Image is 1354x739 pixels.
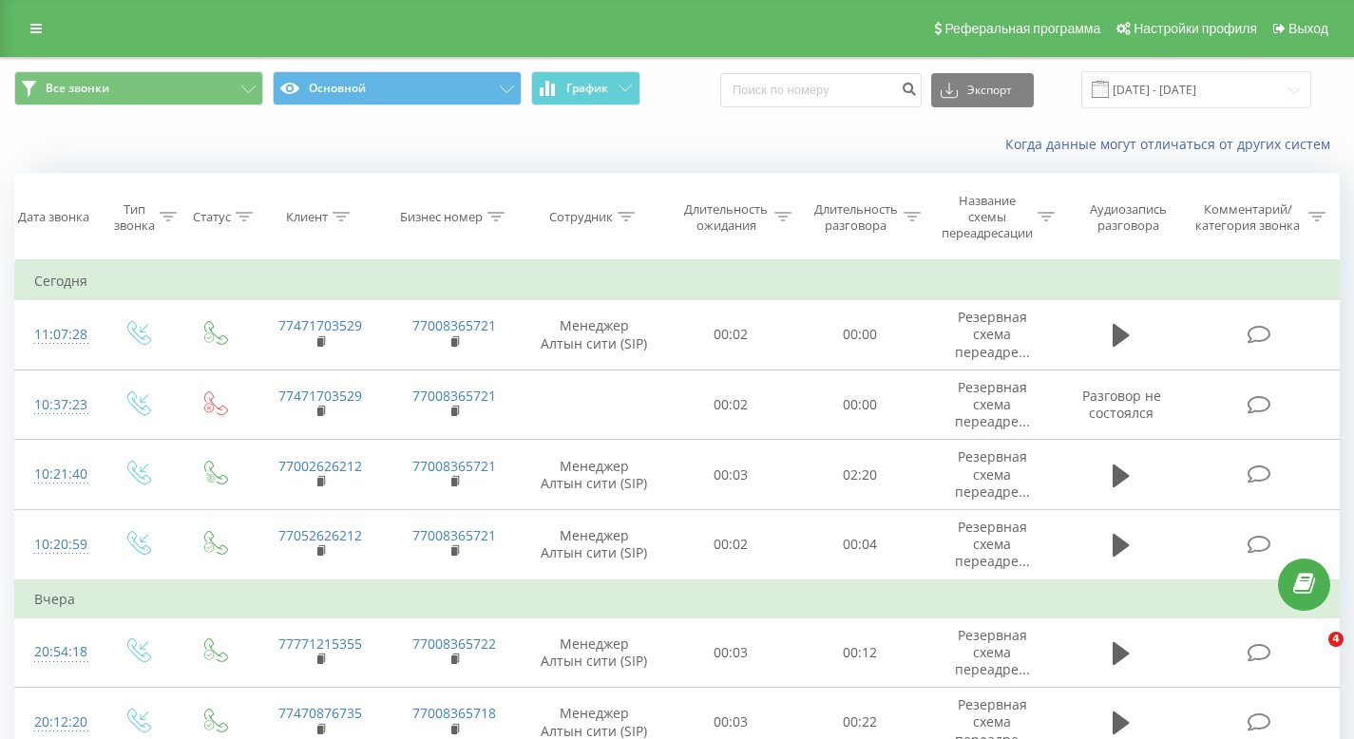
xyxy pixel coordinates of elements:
[1192,201,1304,234] div: Комментарий/категория звонка
[1082,387,1161,422] span: Разговор не состоялся
[1328,632,1344,647] span: 4
[34,456,79,493] div: 10:21:40
[795,300,925,370] td: 00:00
[34,526,79,563] div: 10:20:59
[955,308,1030,360] span: Резервная схема переадре...
[15,580,1340,618] td: Вчера
[46,81,109,96] span: Все звонки
[278,316,362,334] a: 77471703529
[1288,21,1328,36] span: Выход
[795,509,925,579] td: 00:04
[18,209,89,225] div: Дата звонка
[795,440,925,510] td: 02:20
[286,209,328,225] div: Клиент
[273,71,522,105] button: Основной
[549,209,613,225] div: Сотрудник
[566,82,608,95] span: График
[522,440,666,510] td: Менеджер Алтын сити (SIP)
[412,316,496,334] a: 77008365721
[531,71,640,105] button: График
[34,387,79,424] div: 10:37:23
[193,209,231,225] div: Статус
[666,509,795,579] td: 00:02
[795,617,925,688] td: 00:12
[955,518,1030,570] span: Резервная схема переадре...
[522,509,666,579] td: Менеджер Алтын сити (SIP)
[522,300,666,370] td: Менеджер Алтын сити (SIP)
[1134,21,1257,36] span: Настройки профиля
[278,635,362,653] a: 77771215355
[14,71,263,105] button: Все звонки
[522,617,666,688] td: Менеджер Алтын сити (SIP)
[666,617,795,688] td: 00:03
[400,209,483,225] div: Бизнес номер
[278,704,362,722] a: 77470876735
[931,73,1034,107] button: Экспорт
[1289,632,1335,677] iframe: Intercom live chat
[15,262,1340,300] td: Сегодня
[813,201,899,234] div: Длительность разговора
[666,440,795,510] td: 00:03
[795,369,925,440] td: 00:00
[412,635,496,653] a: 77008365722
[942,193,1033,241] div: Название схемы переадресации
[666,369,795,440] td: 00:02
[944,21,1100,36] span: Реферальная программа
[412,457,496,475] a: 77008365721
[412,387,496,405] a: 77008365721
[278,387,362,405] a: 77471703529
[34,316,79,353] div: 11:07:28
[278,457,362,475] a: 77002626212
[720,73,922,107] input: Поиск по номеру
[1077,201,1179,234] div: Аудиозапись разговора
[278,526,362,544] a: 77052626212
[955,447,1030,500] span: Резервная схема переадре...
[683,201,769,234] div: Длительность ожидания
[955,626,1030,678] span: Резервная схема переадре...
[412,526,496,544] a: 77008365721
[34,634,79,671] div: 20:54:18
[1005,135,1340,153] a: Когда данные могут отличаться от других систем
[114,201,155,234] div: Тип звонка
[666,300,795,370] td: 00:02
[412,704,496,722] a: 77008365718
[955,378,1030,430] span: Резервная схема переадре...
